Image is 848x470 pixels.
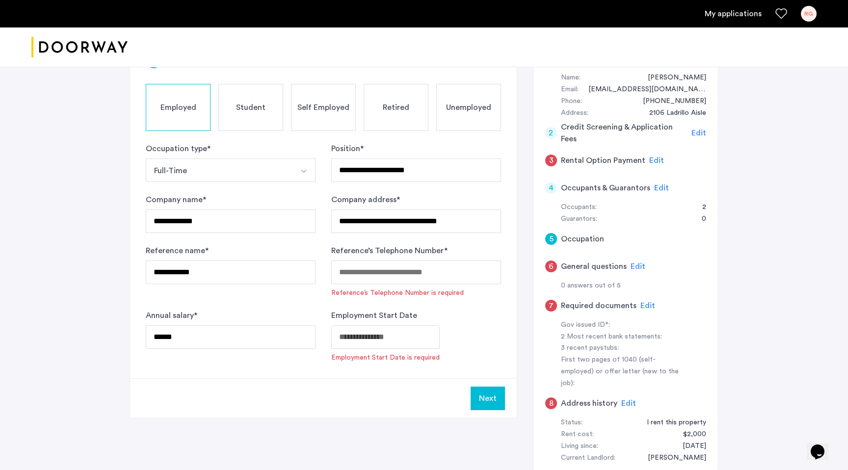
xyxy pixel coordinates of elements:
[545,233,557,245] div: 5
[545,182,557,194] div: 4
[31,29,128,66] a: Cazamio logo
[561,121,688,145] h5: Credit Screening & Application Fees
[561,96,582,107] div: Phone:
[160,102,196,113] span: Employed
[705,8,762,20] a: My application
[561,72,581,84] div: Name:
[640,302,655,310] span: Edit
[146,143,211,155] label: Occupation type *
[331,310,417,321] label: Employment Start Date
[621,399,636,407] span: Edit
[561,84,579,96] div: Email:
[801,6,817,22] div: RG
[631,262,645,270] span: Edit
[561,233,604,245] h5: Occupation
[561,213,597,225] div: Guarantors:
[639,107,706,119] div: 2106 Ladrillo Aisle
[579,84,706,96] div: romitg01@gmail.com
[236,102,265,113] span: Student
[146,194,206,206] label: Company name *
[331,245,448,257] label: Reference’s Telephone Number *
[331,194,400,206] label: Company address *
[561,280,706,292] div: 0 answers out of 5
[561,441,598,452] div: Living since:
[654,184,669,192] span: Edit
[561,300,636,312] h5: Required documents
[31,29,128,66] img: logo
[638,452,706,464] div: Mitali Paul
[300,167,308,175] img: arrow
[561,429,594,441] div: Rent cost:
[146,245,209,257] label: Reference name *
[691,129,706,137] span: Edit
[561,354,685,390] div: First two pages of 1040 (self-employed) or offer letter (new to the job):
[692,202,706,213] div: 2
[561,342,685,354] div: 3 recent paystubs:
[471,387,505,410] button: Next
[331,325,440,349] input: Employment Start Date
[561,417,583,429] div: Status:
[297,102,349,113] span: Self Employed
[292,158,316,182] button: Select option
[561,397,617,409] h5: Address history
[545,127,557,139] div: 2
[331,143,364,155] label: Position *
[561,107,588,119] div: Address:
[561,452,615,464] div: Current Landlord:
[545,261,557,272] div: 6
[561,319,685,331] div: Gov issued ID*:
[633,96,706,107] div: +19495547653
[561,202,597,213] div: Occupants:
[545,300,557,312] div: 7
[561,331,685,343] div: 2 Most recent bank statements:
[545,397,557,409] div: 8
[775,8,787,20] a: Favorites
[638,72,706,84] div: Romit Gupta
[561,182,650,194] h5: Occupants & Guarantors
[807,431,838,460] iframe: chat widget
[383,102,409,113] span: Retired
[637,417,706,429] div: I rent this property
[545,155,557,166] div: 3
[673,429,706,441] div: $2,000
[146,158,292,182] button: Select option
[146,310,197,321] label: Annual salary *
[649,157,664,164] span: Edit
[561,155,645,166] h5: Rental Option Payment
[331,288,501,298] span: Reference’s Telephone Number is required
[692,213,706,225] div: 0
[673,441,706,452] div: 04/19/2025
[446,102,491,113] span: Unemployed
[561,261,627,272] h5: General questions
[331,353,440,363] span: Employment Start Date is required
